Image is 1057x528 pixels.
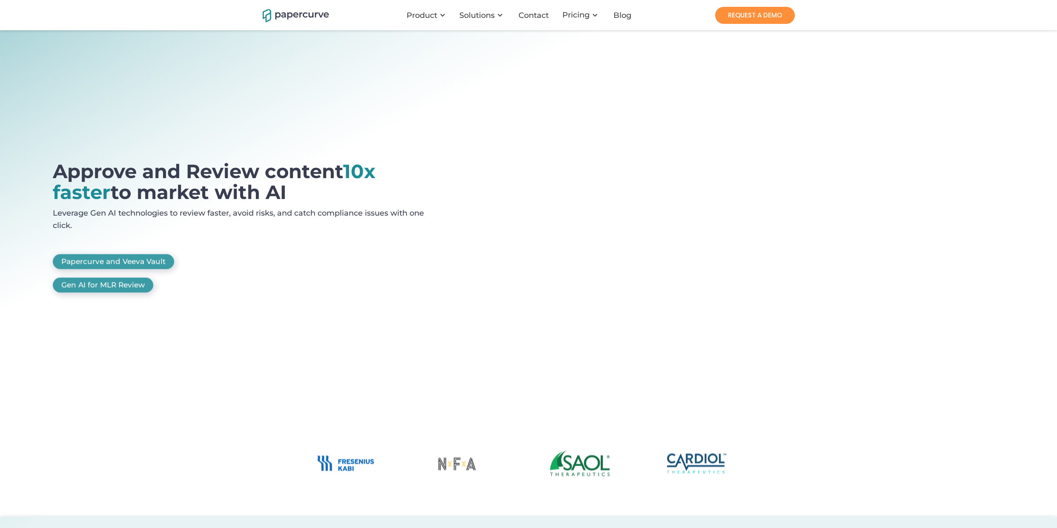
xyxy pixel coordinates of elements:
[407,11,437,20] div: Product
[401,3,454,28] div: Product
[667,453,727,473] img: Cardiol Therapeutics Logo
[512,11,557,20] a: Contact
[316,455,375,473] img: Fresenius Kabi Logo
[459,11,495,20] div: Solutions
[715,7,795,24] a: REQUEST A DEMO
[557,2,607,28] div: Pricing
[53,159,375,204] span: 10x faster
[53,207,426,232] p: Leverage Gen AI technologies to review faster, avoid risks, and catch compliance issues with one ...
[454,3,512,28] div: Solutions
[53,254,174,269] a: Papercurve and Veeva Vault
[550,451,610,476] img: Saol Therapeutics Logo
[263,8,318,23] a: home
[433,450,481,477] img: No Fixed Address Logo
[53,277,153,292] a: Gen AI for MLR Review
[562,11,590,19] a: Pricing
[53,161,426,203] h1: Approve and Review content to market with AI
[613,11,631,20] div: Blog
[53,156,426,248] a: open lightbox
[518,11,549,20] div: Contact
[607,11,640,20] a: Blog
